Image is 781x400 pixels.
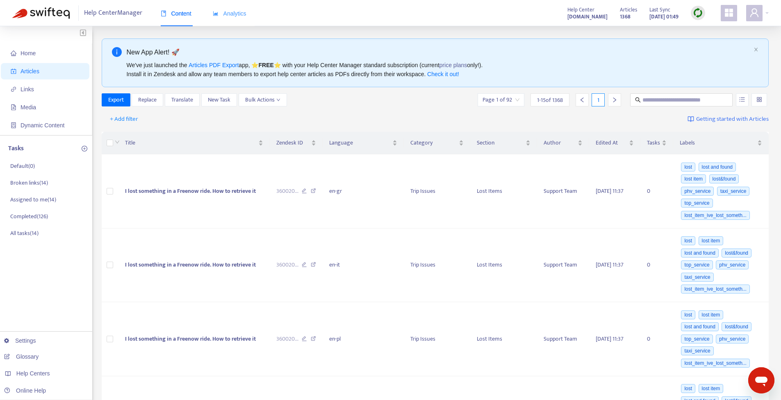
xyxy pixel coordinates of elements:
[681,260,713,269] span: top_service
[276,138,310,147] span: Zendesk ID
[404,154,470,228] td: Trip Issues
[165,93,200,106] button: Translate
[132,93,163,106] button: Replace
[724,8,734,18] span: appstore
[612,97,617,103] span: right
[125,138,256,147] span: Title
[4,387,46,394] a: Online Help
[110,114,138,124] span: + Add filter
[699,384,724,393] span: lost item
[699,310,724,319] span: lost item
[276,334,298,344] span: 360020 ...
[11,86,16,92] span: link
[323,228,404,303] td: en-it
[596,260,624,269] span: [DATE] 11:37
[477,138,524,147] span: Section
[125,260,256,269] span: I lost something in a Freenow ride. How to retrieve it
[11,50,16,56] span: home
[620,5,637,14] span: Articles
[125,334,256,344] span: I lost something in a Freenow ride. How to retrieve it
[673,132,769,154] th: Labels
[567,12,608,21] a: [DOMAIN_NAME]
[127,47,751,57] div: New App Alert! 🚀
[696,115,769,124] span: Getting started with Articles
[171,95,193,104] span: Translate
[649,5,670,14] span: Last Sync
[717,187,749,196] span: taxi_service
[596,334,624,344] span: [DATE] 11:37
[16,370,50,377] span: Help Centers
[404,228,470,303] td: Trip Issues
[699,163,736,172] span: lost and found
[138,95,157,104] span: Replace
[161,10,191,17] span: Content
[681,199,713,208] span: top_service
[323,302,404,376] td: en-pl
[115,140,120,145] span: down
[201,93,237,106] button: New Task
[161,11,166,16] span: book
[404,132,470,154] th: Category
[681,384,695,393] span: lost
[82,146,87,151] span: plus-circle
[470,132,537,154] th: Section
[748,367,774,393] iframe: Button to launch messaging window
[688,113,769,126] a: Getting started with Articles
[537,302,589,376] td: Support Team
[635,97,641,103] span: search
[567,5,594,14] span: Help Center
[579,97,585,103] span: left
[20,50,36,56] span: Home
[208,95,230,104] span: New Task
[681,163,695,172] span: lost
[10,229,39,237] p: All tasks ( 14 )
[258,62,273,68] b: FREE
[470,228,537,303] td: Lost Items
[681,310,695,319] span: lost
[10,195,56,204] p: Assigned to me ( 14 )
[323,154,404,228] td: en-gr
[10,179,48,187] p: Broken links ( 14 )
[4,337,36,344] a: Settings
[213,11,219,16] span: area-chart
[4,353,39,360] a: Glossary
[693,8,703,18] img: sync.dc5367851b00ba804db3.png
[739,97,745,102] span: unordered-list
[681,187,714,196] span: phv_service
[722,249,751,258] span: lost&found
[647,138,660,147] span: Tasks
[537,228,589,303] td: Support Team
[10,162,35,170] p: Default ( 0 )
[213,10,246,17] span: Analytics
[125,186,256,196] span: I lost something in a Freenow ride. How to retrieve it
[537,96,563,104] span: 1 - 15 of 1368
[108,95,124,104] span: Export
[11,104,16,110] span: file-image
[544,138,576,147] span: Author
[118,132,269,154] th: Title
[716,334,749,344] span: phv_service
[681,236,695,245] span: lost
[270,132,323,154] th: Zendesk ID
[640,154,673,228] td: 0
[127,61,751,79] div: We've just launched the app, ⭐ ⭐️ with your Help Center Manager standard subscription (current on...
[649,12,679,21] strong: [DATE] 01:49
[754,47,758,52] span: close
[640,132,673,154] th: Tasks
[640,302,673,376] td: 0
[716,260,749,269] span: phv_service
[596,138,627,147] span: Edited At
[537,132,589,154] th: Author
[688,116,694,122] img: image-link
[323,132,404,154] th: Language
[439,62,467,68] a: price plans
[11,122,16,128] span: container
[681,211,749,220] span: lost_item_ive_lost_someth...
[592,93,605,106] div: 1
[239,93,287,106] button: Bulk Actionsdown
[681,273,713,282] span: taxi_service
[10,212,48,221] p: Completed ( 126 )
[404,302,470,376] td: Trip Issues
[276,187,298,196] span: 360020 ...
